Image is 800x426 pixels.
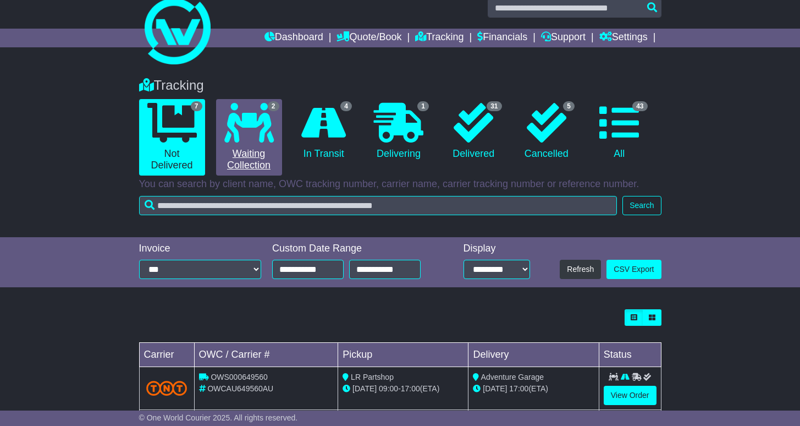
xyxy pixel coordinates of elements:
[293,99,355,164] a: 4 In Transit
[401,384,420,393] span: 17:00
[351,373,394,381] span: LR Partshop
[268,101,279,111] span: 2
[139,243,262,255] div: Invoice
[516,99,578,164] a: 5 Cancelled
[443,99,505,164] a: 31 Delivered
[340,101,352,111] span: 4
[366,99,432,164] a: 1 Delivering
[134,78,667,94] div: Tracking
[599,343,661,367] td: Status
[487,101,501,111] span: 31
[417,101,429,111] span: 1
[211,373,268,381] span: OWS000649560
[264,29,323,47] a: Dashboard
[481,373,544,381] span: Adventure Garage
[216,99,282,176] a: 2 Waiting Collection
[604,386,656,405] a: View Order
[336,29,401,47] a: Quote/Book
[343,383,464,395] div: - (ETA)
[563,101,575,111] span: 5
[139,413,298,422] span: © One World Courier 2025. All rights reserved.
[146,381,187,396] img: TNT_Domestic.png
[622,196,661,215] button: Search
[464,243,531,255] div: Display
[352,384,377,393] span: [DATE]
[207,384,273,393] span: OWCAU649560AU
[599,29,648,47] a: Settings
[191,101,202,111] span: 7
[473,383,594,395] div: (ETA)
[139,343,194,367] td: Carrier
[632,101,647,111] span: 43
[139,99,205,176] a: 7 Not Delivered
[483,384,507,393] span: [DATE]
[139,178,661,190] p: You can search by client name, OWC tracking number, carrier name, carrier tracking number or refe...
[415,29,464,47] a: Tracking
[338,343,468,367] td: Pickup
[272,243,439,255] div: Custom Date Range
[194,343,338,367] td: OWC / Carrier #
[606,260,661,279] a: CSV Export
[379,384,398,393] span: 09:00
[541,29,586,47] a: Support
[468,343,599,367] td: Delivery
[588,99,650,164] a: 43 All
[509,384,528,393] span: 17:00
[477,29,527,47] a: Financials
[560,260,601,279] button: Refresh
